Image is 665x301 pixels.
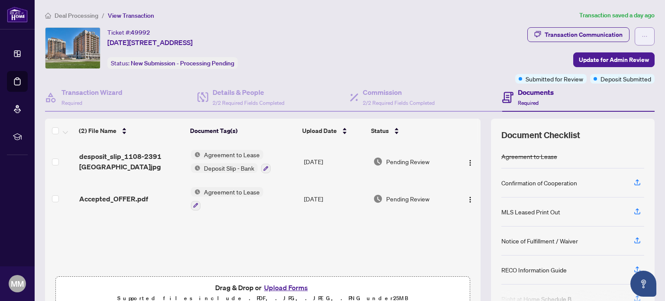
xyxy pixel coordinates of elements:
[302,126,337,136] span: Upload Date
[463,192,477,206] button: Logo
[642,33,648,39] span: ellipsis
[61,87,123,97] h4: Transaction Wizard
[75,119,187,143] th: (2) File Name
[131,29,150,36] span: 49992
[191,150,200,159] img: Status Icon
[191,150,271,173] button: Status IconAgreement to LeaseStatus IconDeposit Slip - Bank
[630,271,656,297] button: Open asap
[545,28,623,42] div: Transaction Communication
[501,207,560,217] div: MLS Leased Print Out
[200,150,263,159] span: Agreement to Lease
[300,180,370,217] td: [DATE]
[527,27,629,42] button: Transaction Communication
[501,236,578,246] div: Notice of Fulfillment / Waiver
[526,74,583,84] span: Submitted for Review
[518,100,539,106] span: Required
[79,151,184,172] span: desposit_slip_1108-2391 [GEOGRAPHIC_DATA]jpg
[131,59,234,67] span: New Submission - Processing Pending
[187,119,299,143] th: Document Tag(s)
[600,74,651,84] span: Deposit Submitted
[501,152,557,161] div: Agreement to Lease
[107,37,193,48] span: [DATE][STREET_ADDRESS]
[300,143,370,180] td: [DATE]
[501,265,567,275] div: RECO Information Guide
[518,87,554,97] h4: Documents
[463,155,477,168] button: Logo
[11,278,24,290] span: MM
[368,119,454,143] th: Status
[7,6,28,23] img: logo
[579,53,649,67] span: Update for Admin Review
[107,57,238,69] div: Status:
[79,126,116,136] span: (2) File Name
[79,194,148,204] span: Accepted_OFFER.pdf
[573,52,655,67] button: Update for Admin Review
[191,187,200,197] img: Status Icon
[261,282,310,293] button: Upload Forms
[55,12,98,19] span: Deal Processing
[363,87,435,97] h4: Commission
[371,126,389,136] span: Status
[386,157,429,166] span: Pending Review
[108,12,154,19] span: View Transaction
[45,13,51,19] span: home
[501,129,580,141] span: Document Checklist
[579,10,655,20] article: Transaction saved a day ago
[501,178,577,188] div: Confirmation of Cooperation
[363,100,435,106] span: 2/2 Required Fields Completed
[213,100,284,106] span: 2/2 Required Fields Completed
[213,87,284,97] h4: Details & People
[373,157,383,166] img: Document Status
[61,100,82,106] span: Required
[200,163,258,173] span: Deposit Slip - Bank
[386,194,429,204] span: Pending Review
[373,194,383,204] img: Document Status
[215,282,310,293] span: Drag & Drop or
[467,159,474,166] img: Logo
[299,119,368,143] th: Upload Date
[200,187,263,197] span: Agreement to Lease
[107,27,150,37] div: Ticket #:
[467,196,474,203] img: Logo
[191,163,200,173] img: Status Icon
[191,187,263,210] button: Status IconAgreement to Lease
[45,28,100,68] img: IMG-W12323089_1.jpg
[102,10,104,20] li: /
